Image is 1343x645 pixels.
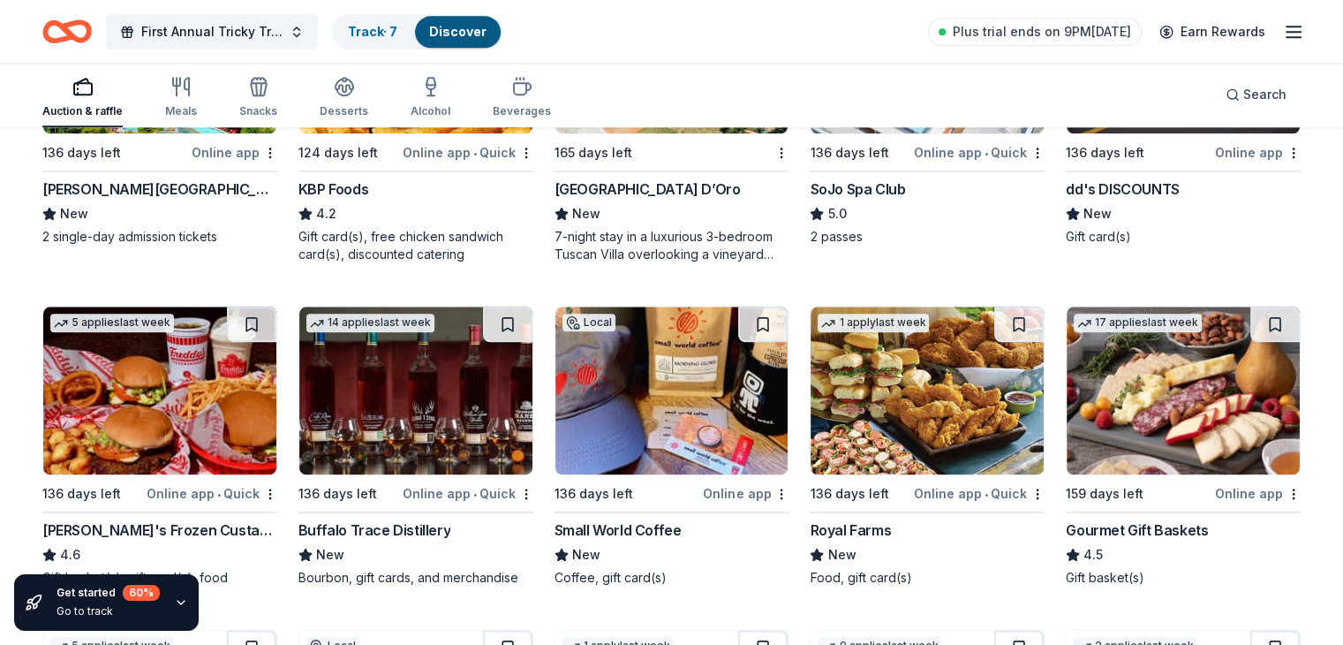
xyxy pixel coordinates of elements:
a: Image for Freddy's Frozen Custard & Steakburgers5 applieslast week136 days leftOnline app•Quick[P... [42,306,277,587]
button: First Annual Tricky Tray [106,14,318,49]
div: Get started [57,585,160,601]
div: Alcohol [411,104,450,118]
div: 159 days left [1066,483,1143,505]
div: Coffee, gift card(s) [555,569,789,587]
span: New [1083,203,1112,224]
div: 2 passes [810,228,1045,246]
img: Image for Gourmet Gift Baskets [1067,307,1300,474]
div: Beverages [493,104,551,118]
div: 17 applies last week [1074,314,1202,332]
span: First Annual Tricky Tray [141,21,283,42]
img: Image for Freddy's Frozen Custard & Steakburgers [43,307,276,474]
span: New [572,544,600,565]
span: New [827,544,856,565]
span: Plus trial ends on 9PM[DATE] [953,21,1131,42]
button: Snacks [239,69,277,127]
div: Gift basket(s) [1066,569,1301,587]
a: Discover [429,24,487,39]
div: 1 apply last week [818,314,929,332]
div: Meals [165,104,197,118]
div: dd's DISCOUNTS [1066,178,1179,200]
img: Image for Buffalo Trace Distillery [299,307,532,474]
span: 4.2 [316,203,336,224]
span: • [985,146,988,160]
span: • [985,487,988,501]
button: Desserts [320,69,368,127]
a: Image for Small World CoffeeLocal136 days leftOnline appSmall World CoffeeNewCoffee, gift card(s) [555,306,789,587]
div: 7-night stay in a luxurious 3-bedroom Tuscan Villa overlooking a vineyard and the ancient walled ... [555,228,789,263]
div: 136 days left [298,483,377,505]
span: • [473,487,477,501]
div: Online app [1215,482,1301,505]
button: Search [1211,77,1301,112]
div: [PERSON_NAME]'s Frozen Custard & Steakburgers [42,520,277,541]
div: 5 applies last week [50,314,174,332]
div: 136 days left [555,483,633,505]
div: 124 days left [298,142,378,163]
div: Gourmet Gift Baskets [1066,520,1208,541]
span: New [60,203,88,224]
div: Online app Quick [403,482,533,505]
div: [GEOGRAPHIC_DATA] D’Oro [555,178,741,200]
div: Buffalo Trace Distillery [298,520,450,541]
div: Bourbon, gift cards, and merchandise [298,569,533,587]
div: Online app Quick [914,482,1045,505]
div: Online app Quick [147,482,277,505]
a: Home [42,11,92,52]
span: • [473,146,477,160]
div: 136 days left [810,483,888,505]
div: Snacks [239,104,277,118]
a: Earn Rewards [1149,16,1276,48]
div: SoJo Spa Club [810,178,905,200]
span: 4.5 [1083,544,1103,565]
div: 60 % [123,585,160,601]
div: 2 single-day admission tickets [42,228,277,246]
span: 5.0 [827,203,846,224]
div: Local [562,314,615,331]
div: 14 applies last week [306,314,434,332]
div: Royal Farms [810,520,891,541]
a: Track· 7 [348,24,397,39]
div: Small World Coffee [555,520,682,541]
button: Meals [165,69,197,127]
button: Auction & raffle [42,69,123,127]
div: Go to track [57,604,160,618]
span: New [572,203,600,224]
div: Online app Quick [914,141,1045,163]
div: Auction & raffle [42,104,123,118]
img: Image for Royal Farms [811,307,1044,474]
div: 165 days left [555,142,632,163]
button: Alcohol [411,69,450,127]
div: 136 days left [810,142,888,163]
button: Track· 7Discover [332,14,502,49]
div: Online app Quick [403,141,533,163]
div: 136 days left [42,483,121,505]
span: 4.6 [60,544,80,565]
div: KBP Foods [298,178,368,200]
div: Online app [703,482,788,505]
span: Search [1243,84,1286,105]
div: 136 days left [42,142,121,163]
a: Plus trial ends on 9PM[DATE] [928,18,1142,46]
button: Beverages [493,69,551,127]
span: New [316,544,344,565]
div: [PERSON_NAME][GEOGRAPHIC_DATA] [42,178,277,200]
div: Online app [192,141,277,163]
div: Food, gift card(s) [810,569,1045,587]
img: Image for Small World Coffee [555,307,788,474]
div: Online app [1215,141,1301,163]
div: 136 days left [1066,142,1144,163]
a: Image for Royal Farms1 applylast week136 days leftOnline app•QuickRoyal FarmsNewFood, gift card(s) [810,306,1045,587]
div: Gift card(s) [1066,228,1301,246]
a: Image for Buffalo Trace Distillery14 applieslast week136 days leftOnline app•QuickBuffalo Trace D... [298,306,533,587]
div: Gift card(s), free chicken sandwich card(s), discounted catering [298,228,533,263]
div: Desserts [320,104,368,118]
a: Image for Gourmet Gift Baskets17 applieslast week159 days leftOnline appGourmet Gift Baskets4.5Gi... [1066,306,1301,587]
span: • [217,487,221,501]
